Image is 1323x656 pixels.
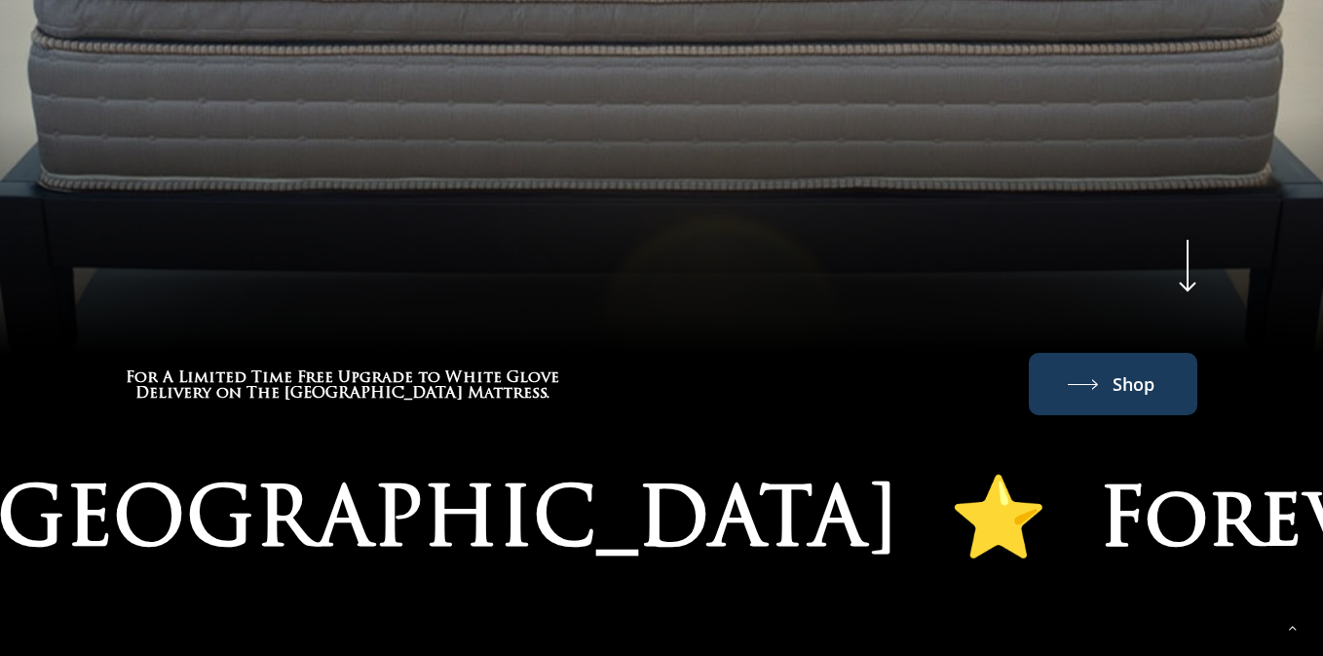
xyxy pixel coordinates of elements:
[135,386,211,402] span: Delivery
[126,370,559,405] a: For A Limited Time Free Upgrade to White Glove Delivery on The Windsor Mattress.
[216,386,242,402] span: on
[178,370,246,386] span: Limited
[418,370,440,386] span: to
[126,370,158,386] span: For
[284,386,463,402] span: [GEOGRAPHIC_DATA]
[126,370,559,402] h3: For A Limited Time Free Upgrade to White Glove Delivery on The Windsor Mattress.
[1068,368,1158,400] a: Shop The Windsor Mattress
[338,370,413,386] span: Upgrade
[1113,368,1154,400] span: Shop
[251,370,292,386] span: Time
[445,370,502,386] span: White
[246,386,280,402] span: The
[1278,614,1306,642] a: Back to top
[507,370,559,386] span: Glove
[163,370,173,386] span: A
[297,370,333,386] span: Free
[468,386,549,402] span: Mattress.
